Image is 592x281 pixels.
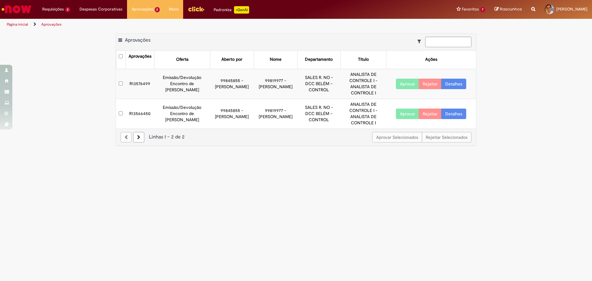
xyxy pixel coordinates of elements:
span: Despesas Corporativas [80,6,122,12]
span: [PERSON_NAME] [556,6,587,12]
div: Linhas 1 − 2 de 2 [121,134,471,141]
span: 2 [155,7,160,12]
td: ANALISTA DE CONTROLE I - ANALISTA DE CONTROLE I [341,69,386,99]
td: 99845855 - [PERSON_NAME] [210,99,254,128]
button: Aprovar [396,79,419,89]
td: Emissão/Devolução Encontro de [PERSON_NAME] [154,99,210,128]
span: Favoritos [462,6,479,12]
th: Aprovações [125,51,154,69]
a: Aprovações [41,22,62,27]
span: 2 [65,7,70,12]
div: Departamento [305,56,333,63]
td: R13576499 [125,69,154,99]
span: Aprovações [125,37,150,43]
button: Rejeitar [419,109,442,119]
button: Aprovar [396,109,419,119]
td: 99819977 - [PERSON_NAME] [254,69,297,99]
td: 99819977 - [PERSON_NAME] [254,99,297,128]
td: SALES R. NO - DCC BELÉM - CONTROL [297,99,340,128]
div: Aberto por [221,56,242,63]
td: ANALISTA DE CONTROLE I - ANALISTA DE CONTROLE I [341,99,386,128]
img: ServiceNow [1,3,32,15]
div: Ações [425,56,437,63]
a: Rascunhos [495,6,522,12]
a: Detalhes [441,79,466,89]
div: Oferta [176,56,188,63]
span: Requisições [42,6,64,12]
a: Detalhes [441,109,466,119]
td: 99845855 - [PERSON_NAME] [210,69,254,99]
ul: Trilhas de página [5,19,390,30]
span: 7 [480,7,485,12]
div: Aprovações [129,53,151,60]
i: Mostrar filtros para: Suas Solicitações [417,39,424,43]
div: Nome [270,56,282,63]
td: R13566450 [125,99,154,128]
span: Aprovações [132,6,154,12]
a: Página inicial [7,22,28,27]
img: click_logo_yellow_360x200.png [188,4,204,14]
p: +GenAi [234,6,249,14]
button: Rejeitar [419,79,442,89]
div: Título [358,56,369,63]
span: Rascunhos [500,6,522,12]
td: Emissão/Devolução Encontro de [PERSON_NAME] [154,69,210,99]
td: SALES R. NO - DCC BELÉM - CONTROL [297,69,340,99]
div: Padroniza [214,6,249,14]
span: More [169,6,179,12]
